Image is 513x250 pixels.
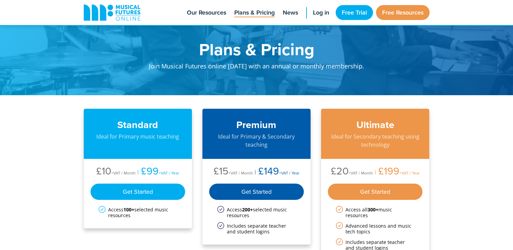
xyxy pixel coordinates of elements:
[214,166,253,178] li: £15
[331,166,373,178] li: £20
[217,207,296,218] li: Access selected music resources
[217,223,296,234] li: Includes separate teacher and student logins
[328,119,423,131] h3: Ultimate
[209,132,304,149] p: Ideal for Primary & Secondary teaching
[111,170,136,176] span: +VAT / Month
[399,170,420,176] span: +VAT / Year
[336,223,415,234] li: Advanced lessons and music tech topics
[242,206,253,213] strong: 200+
[96,166,136,178] li: £10
[313,8,329,17] span: Log in
[336,5,373,20] a: Free Trial
[91,132,185,141] p: Ideal for Primary music teaching
[209,184,304,200] div: Get Started
[253,166,299,178] li: £149
[136,166,179,178] li: £99
[229,170,253,176] span: +VAT / Month
[159,170,179,176] span: +VAT / Year
[328,184,423,200] div: Get Started
[349,170,373,176] span: +VAT / Month
[124,41,389,58] h1: Plans & Pricing
[279,170,299,176] span: +VAT / Year
[336,207,415,218] li: Access all music resources
[91,184,185,200] div: Get Started
[124,58,389,78] p: Join Musical Futures online [DATE] with an annual or monthly membership.
[234,8,275,17] span: Plans & Pricing
[123,206,134,213] strong: 100+
[373,166,420,178] li: £199
[91,119,185,131] h3: Standard
[328,132,423,149] p: Ideal for Secondary teaching using technology
[209,119,304,131] h3: Premium
[368,206,378,213] strong: 300+
[376,5,430,20] a: Free Resources
[187,8,226,17] span: Our Resources
[99,207,177,218] li: Access selected music resources
[283,8,298,17] span: News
